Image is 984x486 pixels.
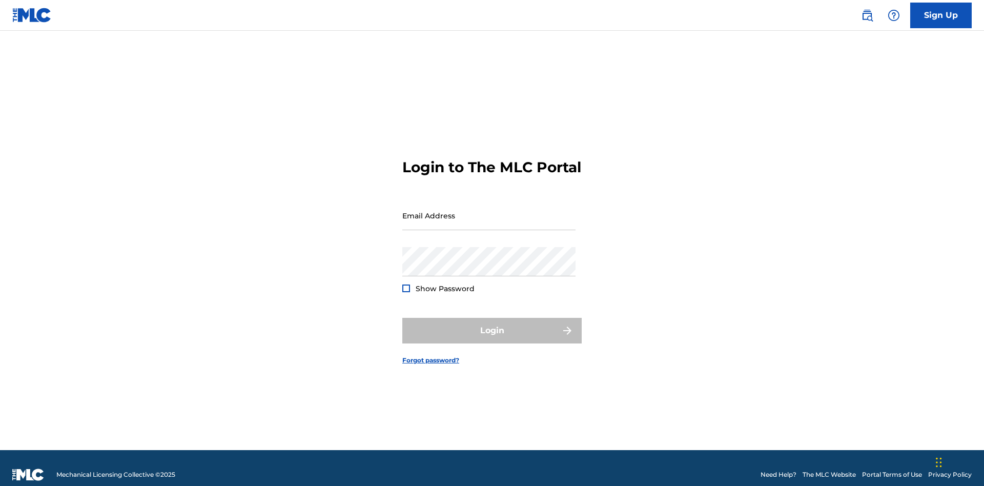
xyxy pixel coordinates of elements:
[910,3,972,28] a: Sign Up
[12,8,52,23] img: MLC Logo
[402,158,581,176] h3: Login to The MLC Portal
[933,437,984,486] iframe: Chat Widget
[928,470,972,479] a: Privacy Policy
[884,5,904,26] div: Help
[936,447,942,478] div: Drag
[857,5,877,26] a: Public Search
[416,284,475,293] span: Show Password
[803,470,856,479] a: The MLC Website
[12,469,44,481] img: logo
[761,470,796,479] a: Need Help?
[56,470,175,479] span: Mechanical Licensing Collective © 2025
[861,9,873,22] img: search
[402,356,459,365] a: Forgot password?
[888,9,900,22] img: help
[862,470,922,479] a: Portal Terms of Use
